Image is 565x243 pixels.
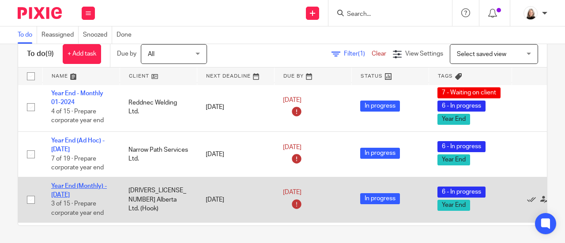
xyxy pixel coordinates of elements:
[63,44,101,64] a: + Add task
[120,177,197,222] td: [DRIVERS_LICENSE_NUMBER] Alberta Ltd. (Hook)
[197,132,274,177] td: [DATE]
[360,193,400,204] span: In progress
[117,26,136,44] a: Done
[120,83,197,132] td: Reddnec Welding Ltd.
[51,183,107,198] a: Year End (Monthly) - [DATE]
[51,201,104,217] span: 3 of 15 · Prepare corporate year end
[524,6,538,20] img: Screenshot%202023-11-02%20134555.png
[405,51,443,57] span: View Settings
[344,51,372,57] span: Filter
[51,108,104,124] span: 4 of 15 · Prepare corporate year end
[283,144,301,150] span: [DATE]
[360,101,400,112] span: In progress
[437,101,486,112] span: 6 - In progress
[41,26,79,44] a: Reassigned
[18,26,37,44] a: To do
[18,7,62,19] img: Pixie
[197,83,274,132] td: [DATE]
[437,154,470,165] span: Year End
[457,51,506,57] span: Select saved view
[197,177,274,222] td: [DATE]
[283,190,301,196] span: [DATE]
[527,195,540,204] a: Mark as done
[346,11,426,19] input: Search
[148,51,154,57] span: All
[372,51,386,57] a: Clear
[438,74,453,79] span: Tags
[437,114,470,125] span: Year End
[437,141,486,152] span: 6 - In progress
[51,138,105,153] a: Year End (Ad Hoc) - [DATE]
[83,26,112,44] a: Snoozed
[120,132,197,177] td: Narrow Path Services Ltd.
[437,87,501,98] span: 7 - Waiting on client
[358,51,365,57] span: (1)
[117,49,136,58] p: Due by
[360,148,400,159] span: In progress
[27,49,54,59] h1: To do
[51,90,103,105] a: Year End - Monthly 01-2024
[51,156,104,171] span: 7 of 19 · Prepare corporate year end
[283,97,301,103] span: [DATE]
[45,50,54,57] span: (9)
[437,187,486,198] span: 6 - In progress
[437,200,470,211] span: Year End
